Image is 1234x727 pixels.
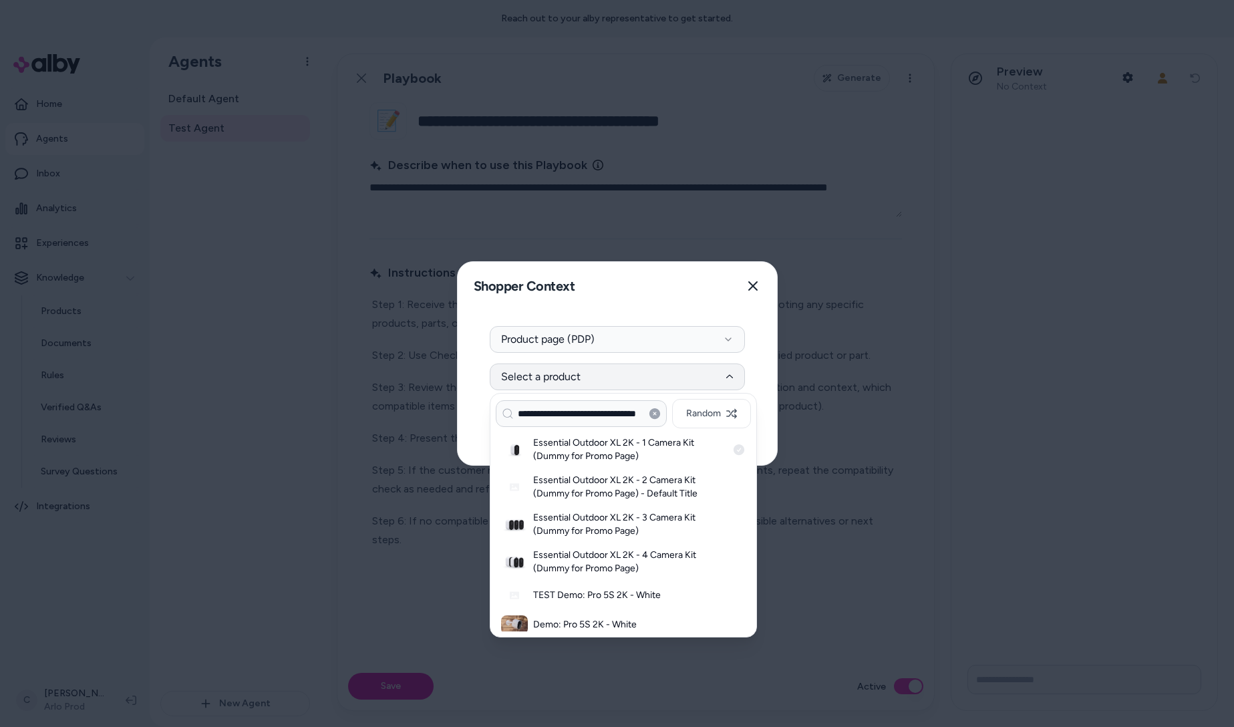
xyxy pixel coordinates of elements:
[533,474,727,500] h3: Essential Outdoor XL 2K - 2 Camera Kit (Dummy for Promo Page) - Default Title
[533,589,727,602] h3: TEST Demo: Pro 5S 2K - White
[533,549,727,575] h3: Essential Outdoor XL 2K - 4 Camera Kit (Dummy for Promo Page)
[490,363,745,390] button: Select a product
[501,553,528,571] img: Essential Outdoor XL 2K - 4 Camera Kit (Dummy for Promo Page)
[533,436,727,463] h3: Essential Outdoor XL 2K - 1 Camera Kit (Dummy for Promo Page)
[672,399,751,428] button: Random
[501,515,528,534] img: Essential Outdoor XL 2K - 3 Camera Kit (Dummy for Promo Page)
[468,273,575,300] h2: Shopper Context
[533,511,727,538] h3: Essential Outdoor XL 2K - 3 Camera Kit (Dummy for Promo Page)
[501,440,528,459] img: Essential Outdoor XL 2K - 1 Camera Kit (Dummy for Promo Page)
[533,618,727,631] h3: Demo: Pro 5S 2K - White
[501,615,528,634] img: Demo: Pro 5S 2K - White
